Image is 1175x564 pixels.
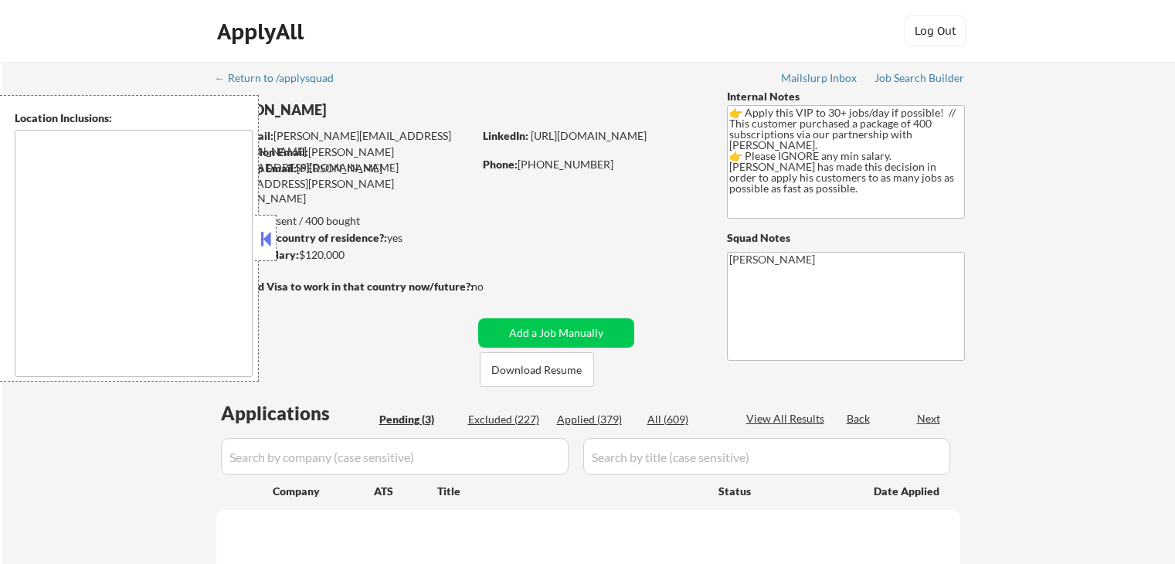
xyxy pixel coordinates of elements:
[221,404,374,423] div: Applications
[221,438,569,475] input: Search by company (case sensitive)
[483,157,701,172] div: [PHONE_NUMBER]
[727,89,965,104] div: Internal Notes
[437,484,704,499] div: Title
[215,72,348,87] a: ← Return to /applysquad
[216,230,468,246] div: yes
[647,412,725,427] div: All (609)
[874,484,942,499] div: Date Applied
[215,73,348,83] div: ← Return to /applysquad
[781,72,858,87] a: Mailslurp Inbox
[468,412,545,427] div: Excluded (227)
[557,412,634,427] div: Applied (379)
[273,484,374,499] div: Company
[216,213,473,229] div: 379 sent / 400 bought
[847,411,871,426] div: Back
[718,477,851,505] div: Status
[781,73,858,83] div: Mailslurp Inbox
[379,412,457,427] div: Pending (3)
[583,438,950,475] input: Search by title (case sensitive)
[216,161,473,206] div: [PERSON_NAME][EMAIL_ADDRESS][PERSON_NAME][DOMAIN_NAME]
[478,318,634,348] button: Add a Job Manually
[15,110,253,126] div: Location Inclusions:
[480,352,594,387] button: Download Resume
[374,484,437,499] div: ATS
[483,129,528,142] strong: LinkedIn:
[216,100,534,120] div: [PERSON_NAME]
[483,158,518,171] strong: Phone:
[746,411,829,426] div: View All Results
[905,15,966,46] button: Log Out
[471,279,515,294] div: no
[917,411,942,426] div: Next
[531,129,647,142] a: [URL][DOMAIN_NAME]
[217,128,473,158] div: [PERSON_NAME][EMAIL_ADDRESS][DOMAIN_NAME]
[874,73,965,83] div: Job Search Builder
[216,231,387,244] strong: Can work in country of residence?:
[727,230,965,246] div: Squad Notes
[216,280,474,293] strong: Will need Visa to work in that country now/future?:
[217,144,473,175] div: [PERSON_NAME][EMAIL_ADDRESS][DOMAIN_NAME]
[217,19,308,45] div: ApplyAll
[216,247,473,263] div: $120,000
